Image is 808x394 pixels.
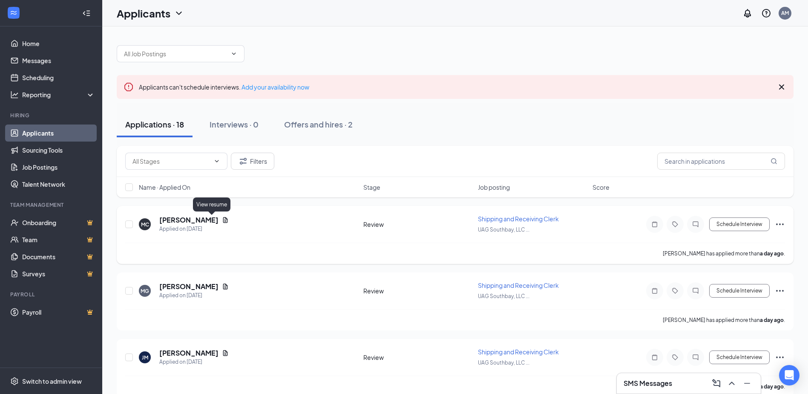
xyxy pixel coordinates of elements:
[771,158,777,165] svg: MagnifyingGlass
[22,265,95,282] a: SurveysCrown
[709,351,770,364] button: Schedule Interview
[650,287,660,294] svg: Note
[742,8,753,18] svg: Notifications
[22,248,95,265] a: DocumentsCrown
[740,377,754,390] button: Minimize
[124,82,134,92] svg: Error
[760,317,784,323] b: a day ago
[159,215,219,225] h5: [PERSON_NAME]
[9,9,18,17] svg: WorkstreamLogo
[222,350,229,356] svg: Document
[124,49,227,58] input: All Job Postings
[10,201,93,209] div: Team Management
[213,158,220,165] svg: ChevronDown
[132,156,210,166] input: All Stages
[363,220,473,229] div: Review
[478,359,529,366] span: UAG Southbay, LLC ...
[779,365,799,385] div: Open Intercom Messenger
[222,217,229,223] svg: Document
[22,231,95,248] a: TeamCrown
[775,352,785,362] svg: Ellipses
[760,250,784,257] b: a day ago
[22,69,95,86] a: Scheduling
[760,383,784,390] b: a day ago
[231,153,274,170] button: Filter Filters
[22,214,95,231] a: OnboardingCrown
[10,377,19,385] svg: Settings
[22,176,95,193] a: Talent Network
[142,354,148,361] div: JM
[690,354,701,361] svg: ChatInactive
[159,225,229,233] div: Applied on [DATE]
[139,83,309,91] span: Applicants can't schedule interviews.
[363,353,473,362] div: Review
[193,197,230,211] div: View resume
[159,348,219,358] h5: [PERSON_NAME]
[117,6,170,20] h1: Applicants
[139,183,190,191] span: Name · Applied On
[690,221,701,228] svg: ChatInactive
[222,283,229,290] svg: Document
[10,291,93,298] div: Payroll
[592,183,610,191] span: Score
[761,8,771,18] svg: QuestionInfo
[775,286,785,296] svg: Ellipses
[230,50,237,57] svg: ChevronDown
[657,153,785,170] input: Search in applications
[670,354,680,361] svg: Tag
[22,159,95,176] a: Job Postings
[159,282,219,291] h5: [PERSON_NAME]
[363,287,473,295] div: Review
[159,291,229,300] div: Applied on [DATE]
[141,287,149,295] div: MG
[663,316,785,324] p: [PERSON_NAME] has applied more than .
[478,215,559,223] span: Shipping and Receiving Clerk
[670,287,680,294] svg: Tag
[690,287,701,294] svg: ChatInactive
[725,377,739,390] button: ChevronUp
[284,119,353,130] div: Offers and hires · 2
[781,9,789,17] div: AM
[478,226,529,233] span: UAG Southbay, LLC ...
[22,304,95,321] a: PayrollCrown
[141,221,149,228] div: MC
[22,35,95,52] a: Home
[125,119,184,130] div: Applications · 18
[710,377,723,390] button: ComposeMessage
[363,183,380,191] span: Stage
[10,112,93,119] div: Hiring
[82,9,91,17] svg: Collapse
[670,221,680,228] svg: Tag
[650,354,660,361] svg: Note
[478,183,510,191] span: Job posting
[238,156,248,166] svg: Filter
[10,90,19,99] svg: Analysis
[22,90,95,99] div: Reporting
[624,379,672,388] h3: SMS Messages
[174,8,184,18] svg: ChevronDown
[242,83,309,91] a: Add your availability now
[709,284,770,298] button: Schedule Interview
[711,378,722,388] svg: ComposeMessage
[775,219,785,229] svg: Ellipses
[709,217,770,231] button: Schedule Interview
[478,293,529,299] span: UAG Southbay, LLC ...
[22,377,82,385] div: Switch to admin view
[478,348,559,356] span: Shipping and Receiving Clerk
[650,221,660,228] svg: Note
[478,281,559,289] span: Shipping and Receiving Clerk
[663,250,785,257] p: [PERSON_NAME] has applied more than .
[210,119,259,130] div: Interviews · 0
[742,378,752,388] svg: Minimize
[22,125,95,142] a: Applicants
[22,52,95,69] a: Messages
[22,142,95,159] a: Sourcing Tools
[776,82,787,92] svg: Cross
[159,358,229,366] div: Applied on [DATE]
[727,378,737,388] svg: ChevronUp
